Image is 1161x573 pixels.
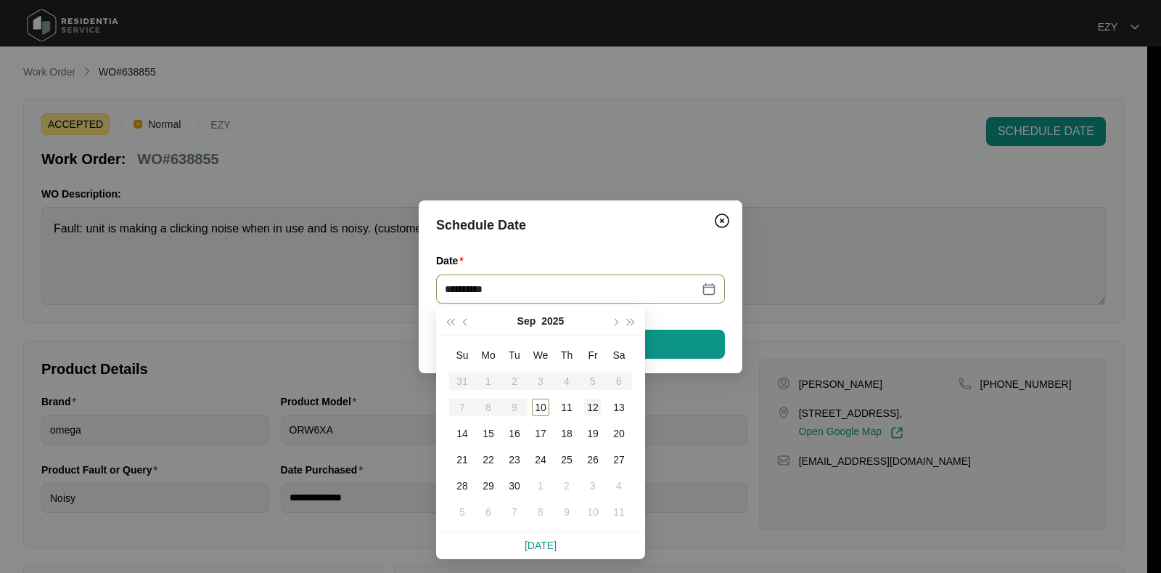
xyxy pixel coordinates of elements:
[584,503,602,521] div: 10
[528,342,554,368] th: We
[449,420,475,447] td: 2025-09-14
[532,477,549,495] div: 1
[554,394,580,420] td: 2025-09-11
[475,420,501,447] td: 2025-09-15
[501,473,528,499] td: 2025-09-30
[506,451,523,468] div: 23
[525,540,557,551] a: [DATE]
[454,503,471,521] div: 5
[480,477,497,495] div: 29
[610,425,628,442] div: 20
[584,399,602,416] div: 12
[475,342,501,368] th: Mo
[610,503,628,521] div: 11
[558,477,575,495] div: 2
[606,499,632,525] td: 2025-10-11
[584,425,602,442] div: 19
[454,425,471,442] div: 14
[449,499,475,525] td: 2025-10-05
[710,209,734,232] button: Close
[517,306,536,336] button: Sep
[436,253,469,268] label: Date
[449,447,475,473] td: 2025-09-21
[528,473,554,499] td: 2025-10-01
[580,342,606,368] th: Fr
[558,451,575,468] div: 25
[606,420,632,447] td: 2025-09-20
[610,399,628,416] div: 13
[454,451,471,468] div: 21
[445,281,699,297] input: Date
[528,394,554,420] td: 2025-09-10
[610,477,628,495] div: 4
[480,425,497,442] div: 15
[532,425,549,442] div: 17
[606,342,632,368] th: Sa
[580,447,606,473] td: 2025-09-26
[713,212,731,229] img: closeCircle
[558,503,575,521] div: 9
[528,420,554,447] td: 2025-09-17
[528,447,554,473] td: 2025-09-24
[558,399,575,416] div: 11
[475,499,501,525] td: 2025-10-06
[480,503,497,521] div: 6
[449,473,475,499] td: 2025-09-28
[506,503,523,521] div: 7
[528,499,554,525] td: 2025-10-08
[554,499,580,525] td: 2025-10-09
[436,215,725,235] div: Schedule Date
[501,499,528,525] td: 2025-10-07
[554,447,580,473] td: 2025-09-25
[506,425,523,442] div: 16
[584,451,602,468] div: 26
[475,447,501,473] td: 2025-09-22
[606,394,632,420] td: 2025-09-13
[606,447,632,473] td: 2025-09-27
[532,399,549,416] div: 10
[606,473,632,499] td: 2025-10-04
[580,394,606,420] td: 2025-09-12
[541,306,564,336] button: 2025
[532,503,549,521] div: 8
[454,477,471,495] div: 28
[584,477,602,495] div: 3
[580,473,606,499] td: 2025-10-03
[501,342,528,368] th: Tu
[532,451,549,468] div: 24
[554,420,580,447] td: 2025-09-18
[580,420,606,447] td: 2025-09-19
[449,342,475,368] th: Su
[558,425,575,442] div: 18
[475,473,501,499] td: 2025-09-29
[501,420,528,447] td: 2025-09-16
[506,477,523,495] div: 30
[501,447,528,473] td: 2025-09-23
[480,451,497,468] div: 22
[610,451,628,468] div: 27
[554,342,580,368] th: Th
[580,499,606,525] td: 2025-10-10
[554,473,580,499] td: 2025-10-02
